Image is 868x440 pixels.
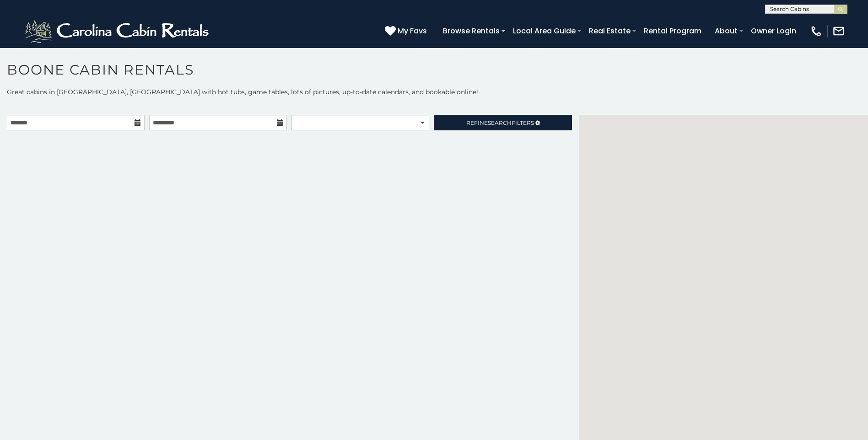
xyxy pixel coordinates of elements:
[434,115,571,130] a: RefineSearchFilters
[710,23,742,39] a: About
[398,25,427,37] span: My Favs
[584,23,635,39] a: Real Estate
[438,23,504,39] a: Browse Rentals
[385,25,429,37] a: My Favs
[466,119,534,126] span: Refine Filters
[639,23,706,39] a: Rental Program
[508,23,580,39] a: Local Area Guide
[488,119,512,126] span: Search
[810,25,823,38] img: phone-regular-white.png
[832,25,845,38] img: mail-regular-white.png
[746,23,801,39] a: Owner Login
[23,17,213,45] img: White-1-2.png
